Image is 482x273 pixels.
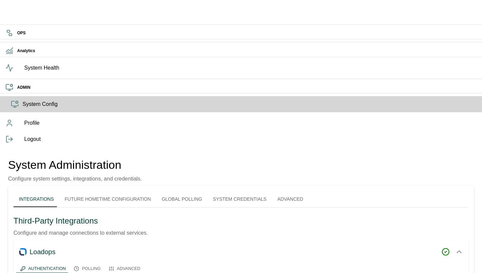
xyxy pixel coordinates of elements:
[13,191,59,207] button: Integrations
[13,229,469,237] p: Configure and manage connections to external services.
[23,100,477,108] span: System Config
[13,191,469,207] div: system administration tabs
[30,246,442,257] div: Loadops
[8,158,142,172] h4: System Administration
[59,191,156,207] button: Future Hometime Configuration
[13,240,469,264] button: loadops iconLoadops
[207,191,272,207] button: System Credentials
[17,48,477,54] h6: Analytics
[24,135,477,143] span: Logout
[8,175,142,183] p: Configure system settings, integrations, and credentials.
[24,64,477,72] span: System Health
[156,191,207,207] button: Global Polling
[13,216,469,226] h5: Third-Party Integrations
[17,30,477,36] h6: OPS
[19,248,27,256] img: loadops icon
[24,119,477,127] span: Profile
[17,84,477,91] h6: ADMIN
[272,191,309,207] button: Advanced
